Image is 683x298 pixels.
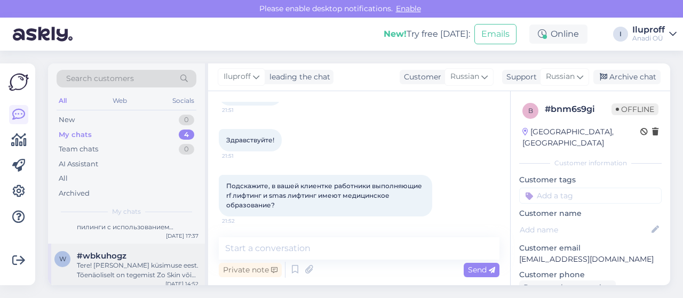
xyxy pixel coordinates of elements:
[400,71,441,83] div: Customer
[384,29,407,39] b: New!
[519,269,662,280] p: Customer phone
[59,173,68,184] div: All
[59,159,98,170] div: AI Assistant
[611,103,658,115] span: Offline
[179,144,194,155] div: 0
[519,208,662,219] p: Customer name
[632,34,665,43] div: Anadi OÜ
[110,94,129,108] div: Web
[57,94,69,108] div: All
[226,136,274,144] span: Здравствуйте!
[519,188,662,204] input: Add a tag
[179,115,194,125] div: 0
[384,28,470,41] div: Try free [DATE]:
[474,24,517,44] button: Emails
[529,25,587,44] div: Online
[165,280,198,288] div: [DATE] 14:52
[9,72,29,92] img: Askly Logo
[77,261,198,280] div: Tere! [PERSON_NAME] küsimuse eest. Tõenäoliselt on tegemist Zo Skin või Biopeptix toodetega. Kahj...
[593,70,661,84] div: Archive chat
[59,130,92,140] div: My chats
[66,73,134,84] span: Search customers
[179,130,194,140] div: 4
[77,251,126,261] span: #wbkuhogz
[393,4,424,13] span: Enable
[522,126,640,149] div: [GEOGRAPHIC_DATA], [GEOGRAPHIC_DATA]
[545,103,611,116] div: # bnm6s9gi
[519,280,616,295] div: Request phone number
[222,152,262,160] span: 21:51
[546,71,575,83] span: Russian
[613,27,628,42] div: I
[166,232,198,240] div: [DATE] 17:37
[59,144,98,155] div: Team chats
[224,71,251,83] span: Iluproff
[632,26,665,34] div: Iluproff
[519,174,662,186] p: Customer tags
[519,254,662,265] p: [EMAIL_ADDRESS][DOMAIN_NAME]
[59,188,90,199] div: Archived
[219,263,282,277] div: Private note
[520,224,649,236] input: Add name
[450,71,479,83] span: Russian
[519,158,662,168] div: Customer information
[468,265,495,275] span: Send
[170,94,196,108] div: Socials
[528,107,533,115] span: b
[226,182,424,209] span: Подскажите, в вашей клиентке работники выполняющие rf лифтинг и smas лифтинг имеют медицинское об...
[59,115,75,125] div: New
[59,255,66,263] span: w
[222,106,262,114] span: 21:51
[519,243,662,254] p: Customer email
[112,207,141,216] span: My chats
[632,26,677,43] a: IluproffAnadi OÜ
[502,71,537,83] div: Support
[222,217,262,225] span: 21:52
[265,71,330,83] div: leading the chat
